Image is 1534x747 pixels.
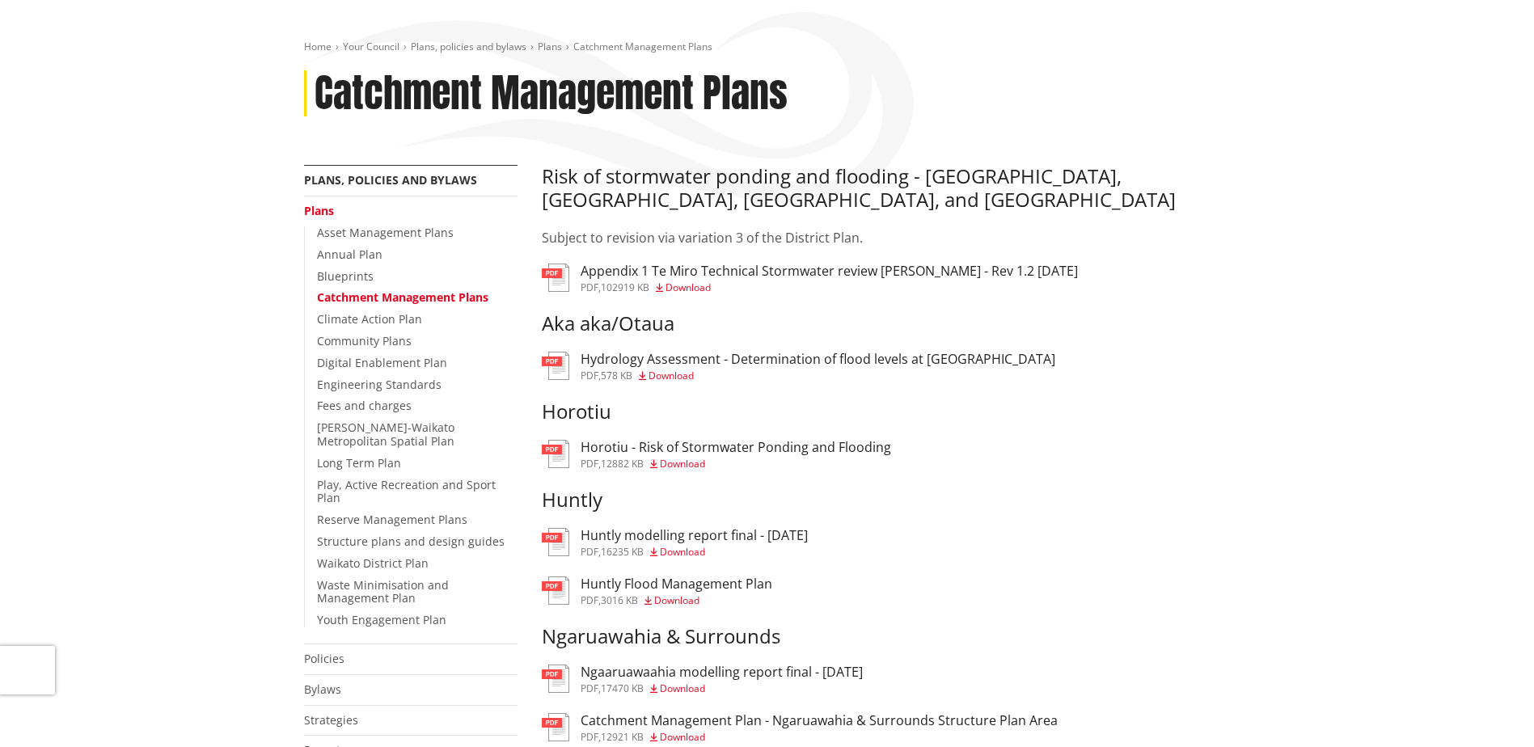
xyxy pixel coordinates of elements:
div: , [581,547,808,557]
span: 17470 KB [601,682,644,695]
span: 16235 KB [601,545,644,559]
span: 12921 KB [601,730,644,744]
a: Plans, policies and bylaws [411,40,526,53]
h3: Huntly modelling report final - [DATE] [581,528,808,543]
a: Plans, policies and bylaws [304,172,477,188]
a: Appendix 1 Te Miro Technical Stormwater review [PERSON_NAME] - Rev 1.2 [DATE] pdf,102919 KB Download [542,264,1078,293]
a: Fees and charges [317,398,412,413]
a: Climate Action Plan [317,311,422,327]
h3: Ngaruawahia & Surrounds [542,625,1231,648]
span: pdf [581,369,598,382]
a: Youth Engagement Plan [317,612,446,627]
span: pdf [581,730,598,744]
a: Annual Plan [317,247,382,262]
a: Your Council [343,40,399,53]
span: Download [660,682,705,695]
a: Huntly Flood Management Plan pdf,3016 KB Download [542,576,772,606]
span: pdf [581,593,598,607]
a: Plans [538,40,562,53]
div: , [581,732,1058,742]
h3: Appendix 1 Te Miro Technical Stormwater review [PERSON_NAME] - Rev 1.2 [DATE] [581,264,1078,279]
a: Plans [304,203,334,218]
img: document-pdf.svg [542,576,569,605]
a: Huntly modelling report final - [DATE] pdf,16235 KB Download [542,528,808,557]
a: Asset Management Plans [317,225,454,240]
a: Play, Active Recreation and Sport Plan [317,477,496,506]
a: [PERSON_NAME]-Waikato Metropolitan Spatial Plan [317,420,454,449]
a: Long Term Plan [317,455,401,471]
a: Policies [304,651,344,666]
img: document-pdf.svg [542,352,569,380]
a: Engineering Standards [317,377,442,392]
h1: Catchment Management Plans [315,70,788,117]
div: , [581,684,863,694]
a: Waste Minimisation and Management Plan [317,577,449,606]
a: Hydrology Assessment - Determination of flood levels at [GEOGRAPHIC_DATA] pdf,578 KB Download [542,352,1055,381]
div: , [581,371,1055,381]
h3: Huntly [542,488,1231,512]
a: Ngaaruawaahia modelling report final - [DATE] pdf,17470 KB Download [542,665,863,694]
h3: Horotiu [542,400,1231,424]
span: 3016 KB [601,593,638,607]
span: Download [654,593,699,607]
a: Structure plans and design guides [317,534,505,549]
h3: Hydrology Assessment - Determination of flood levels at [GEOGRAPHIC_DATA] [581,352,1055,367]
span: pdf [581,545,598,559]
h3: Horotiu - Risk of Stormwater Ponding and Flooding [581,440,891,455]
h3: Huntly Flood Management Plan [581,576,772,592]
a: Digital Enablement Plan [317,355,447,370]
a: Horotiu - Risk of Stormwater Ponding and Flooding pdf,12882 KB Download [542,440,891,469]
img: document-pdf.svg [542,713,569,741]
a: Catchment Management Plans [317,289,488,305]
iframe: Messenger Launcher [1460,679,1518,737]
span: Download [649,369,694,382]
span: Download [666,281,711,294]
h3: Aka aka/Otaua [542,312,1231,336]
a: Waikato District Plan [317,555,429,571]
h3: Ngaaruawaahia modelling report final - [DATE] [581,665,863,680]
a: Community Plans [317,333,412,348]
nav: breadcrumb [304,40,1231,54]
span: Download [660,457,705,471]
a: Blueprints [317,268,374,284]
h3: Risk of stormwater ponding and flooding - [GEOGRAPHIC_DATA], [GEOGRAPHIC_DATA], [GEOGRAPHIC_DATA]... [542,165,1231,212]
span: Catchment Management Plans [573,40,712,53]
span: pdf [581,682,598,695]
img: document-pdf.svg [542,440,569,468]
img: document-pdf.svg [542,665,569,693]
a: Strategies [304,712,358,728]
a: Catchment Management Plan - Ngaruawahia & Surrounds Structure Plan Area pdf,12921 KB Download [542,713,1058,742]
span: pdf [581,281,598,294]
img: document-pdf.svg [542,264,569,292]
span: 578 KB [601,369,632,382]
div: , [581,459,891,469]
a: Reserve Management Plans [317,512,467,527]
span: 12882 KB [601,457,644,471]
span: pdf [581,457,598,471]
a: Home [304,40,332,53]
a: Bylaws [304,682,341,697]
div: , [581,283,1078,293]
span: Download [660,730,705,744]
span: Download [660,545,705,559]
div: , [581,596,772,606]
h3: Catchment Management Plan - Ngaruawahia & Surrounds Structure Plan Area [581,713,1058,728]
img: document-pdf.svg [542,528,569,556]
p: Subject to revision via variation 3 of the District Plan. [542,228,1231,247]
span: 102919 KB [601,281,649,294]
